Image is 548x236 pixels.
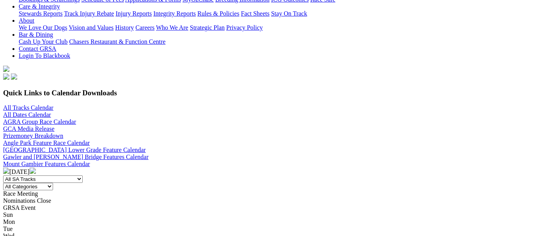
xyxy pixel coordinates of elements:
[64,10,114,17] a: Track Injury Rebate
[197,10,239,17] a: Rules & Policies
[241,10,270,17] a: Fact Sheets
[115,10,152,17] a: Injury Reports
[11,73,17,80] img: twitter.svg
[3,218,545,225] div: Mon
[19,52,70,59] a: Login To Blackbook
[3,168,9,174] img: chevron-left-pager-white.svg
[19,10,545,17] div: Care & Integrity
[190,24,225,31] a: Strategic Plan
[19,38,67,45] a: Cash Up Your Club
[226,24,263,31] a: Privacy Policy
[19,3,60,10] a: Care & Integrity
[19,45,56,52] a: Contact GRSA
[19,31,53,38] a: Bar & Dining
[30,168,36,174] img: chevron-right-pager-white.svg
[3,104,53,111] a: All Tracks Calendar
[3,211,545,218] div: Sun
[3,118,76,125] a: AGRA Group Race Calendar
[3,125,55,132] a: GCA Media Release
[19,24,545,31] div: About
[156,24,188,31] a: Who We Are
[3,225,545,232] div: Tue
[3,190,545,197] div: Race Meeting
[19,24,67,31] a: We Love Our Dogs
[3,154,149,160] a: Gawler and [PERSON_NAME] Bridge Features Calendar
[19,10,62,17] a: Stewards Reports
[271,10,307,17] a: Stay On Track
[3,89,545,97] h3: Quick Links to Calendar Downloads
[3,161,90,167] a: Mount Gambier Features Calendar
[3,66,9,72] img: logo-grsa-white.png
[19,38,545,45] div: Bar & Dining
[3,168,545,175] div: [DATE]
[3,204,545,211] div: GRSA Event
[153,10,196,17] a: Integrity Reports
[3,139,90,146] a: Angle Park Feature Race Calendar
[69,38,165,45] a: Chasers Restaurant & Function Centre
[3,197,545,204] div: Nominations Close
[3,111,51,118] a: All Dates Calendar
[19,17,34,24] a: About
[69,24,114,31] a: Vision and Values
[3,132,63,139] a: Prizemoney Breakdown
[3,73,9,80] img: facebook.svg
[3,147,146,153] a: [GEOGRAPHIC_DATA] Lower Grade Feature Calendar
[115,24,134,31] a: History
[135,24,154,31] a: Careers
